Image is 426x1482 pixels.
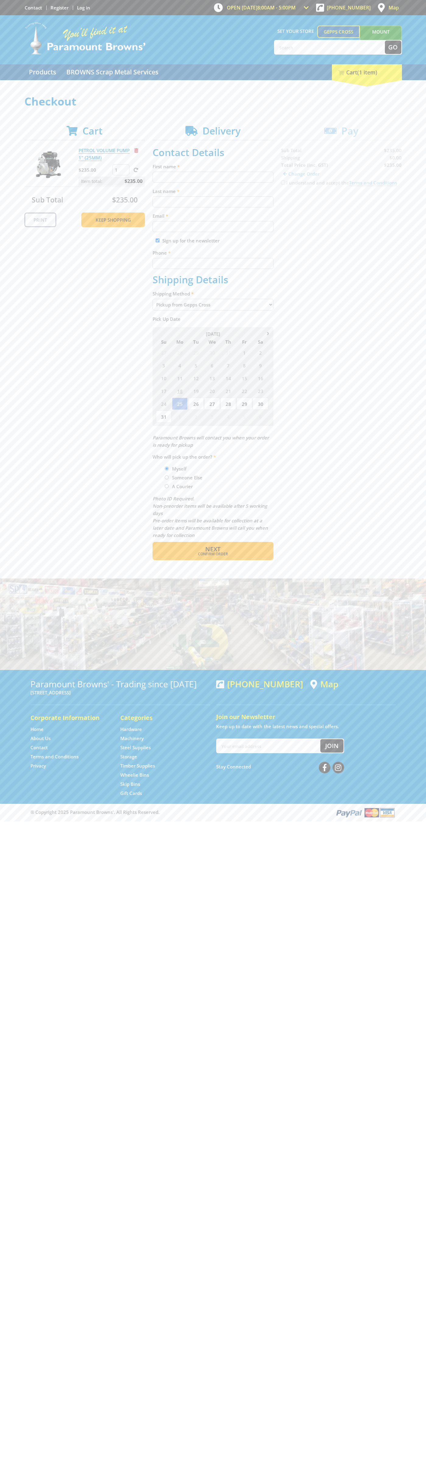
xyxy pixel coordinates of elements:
[120,790,142,796] a: Go to the Gift Cards page
[24,21,146,55] img: Paramount Browns'
[32,195,63,205] span: Sub Total
[170,481,195,492] label: A Courier
[172,372,188,384] span: 11
[156,398,171,410] span: 24
[153,315,273,323] label: Pick Up Date
[172,359,188,371] span: 4
[253,385,268,397] span: 23
[257,4,296,11] span: 8:00am - 5:00pm
[166,552,260,556] span: Confirm order
[30,754,79,760] a: Go to the Terms and Conditions page
[172,338,188,346] span: Mo
[188,398,204,410] span: 26
[30,679,210,689] h3: Paramount Browns' - Trading since [DATE]
[204,346,220,359] span: 30
[335,807,396,818] img: PayPal, Mastercard, Visa accepted
[156,338,171,346] span: Su
[320,739,343,753] button: Join
[188,346,204,359] span: 29
[153,172,273,183] input: Please enter your first name.
[317,26,360,38] a: Gepps Cross
[253,359,268,371] span: 9
[153,163,273,170] label: First name
[253,346,268,359] span: 2
[310,679,338,689] a: View a map of Gepps Cross location
[134,147,138,153] a: Remove from cart
[170,472,205,483] label: Someone Else
[79,147,130,161] a: PETROL VOLUME PUMP 1" (25MM)
[216,679,303,689] div: [PHONE_NUMBER]
[30,763,46,769] a: Go to the Privacy page
[172,410,188,423] span: 1
[120,735,144,742] a: Go to the Machinery page
[153,542,273,560] button: Next Confirm order
[153,249,273,256] label: Phone
[156,359,171,371] span: 3
[153,212,273,220] label: Email
[79,177,145,186] p: Item total:
[202,124,241,137] span: Delivery
[220,372,236,384] span: 14
[153,435,269,448] em: Paramount Browns will contact you when your order is ready for pickup
[204,385,220,397] span: 20
[153,258,273,269] input: Please enter your telephone number.
[237,359,252,371] span: 8
[172,346,188,359] span: 28
[30,147,67,183] img: PETROL VOLUME PUMP 1" (25MM)
[153,147,273,158] h2: Contact Details
[81,213,145,227] a: Keep Shopping
[120,754,137,760] a: Go to the Storage page
[204,398,220,410] span: 27
[153,290,273,297] label: Shipping Method
[153,188,273,195] label: Last name
[120,714,198,722] h5: Categories
[227,4,296,11] span: OPEN [DATE]
[332,64,402,80] div: Cart
[165,467,169,471] input: Please select who will pick up the order.
[77,5,90,11] a: Log in
[188,410,204,423] span: 2
[357,69,377,76] span: (1 item)
[170,464,188,474] label: Myself
[79,166,111,174] p: $235.00
[274,26,318,37] span: Set your store
[216,713,396,721] h5: Join our Newsletter
[120,781,140,787] a: Go to the Skip Bins page
[237,372,252,384] span: 15
[360,26,402,49] a: Mount [PERSON_NAME]
[172,398,188,410] span: 25
[237,385,252,397] span: 22
[156,372,171,384] span: 10
[165,475,169,479] input: Please select who will pick up the order.
[165,484,169,488] input: Please select who will pick up the order.
[237,410,252,423] span: 5
[188,359,204,371] span: 5
[153,453,273,460] label: Who will pick up the order?
[30,735,51,742] a: Go to the About Us page
[220,398,236,410] span: 28
[204,372,220,384] span: 13
[216,759,344,774] div: Stay Connected
[220,359,236,371] span: 7
[24,64,61,80] a: Go to the Products page
[120,744,151,751] a: Go to the Steel Supplies page
[153,196,273,207] input: Please enter your last name.
[83,124,103,137] span: Cart
[30,726,44,732] a: Go to the Home page
[220,385,236,397] span: 21
[30,714,108,722] h5: Corporate Information
[30,744,48,751] a: Go to the Contact page
[275,41,385,54] input: Search
[253,410,268,423] span: 6
[385,41,401,54] button: Go
[220,346,236,359] span: 31
[216,723,396,730] p: Keep up to date with the latest news and special offers.
[24,807,402,818] div: ® Copyright 2025 Paramount Browns'. All Rights Reserved.
[237,398,252,410] span: 29
[24,213,56,227] a: Print
[51,5,69,11] a: Go to the registration page
[188,338,204,346] span: Tu
[205,545,220,553] span: Next
[125,177,143,186] span: $235.00
[156,410,171,423] span: 31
